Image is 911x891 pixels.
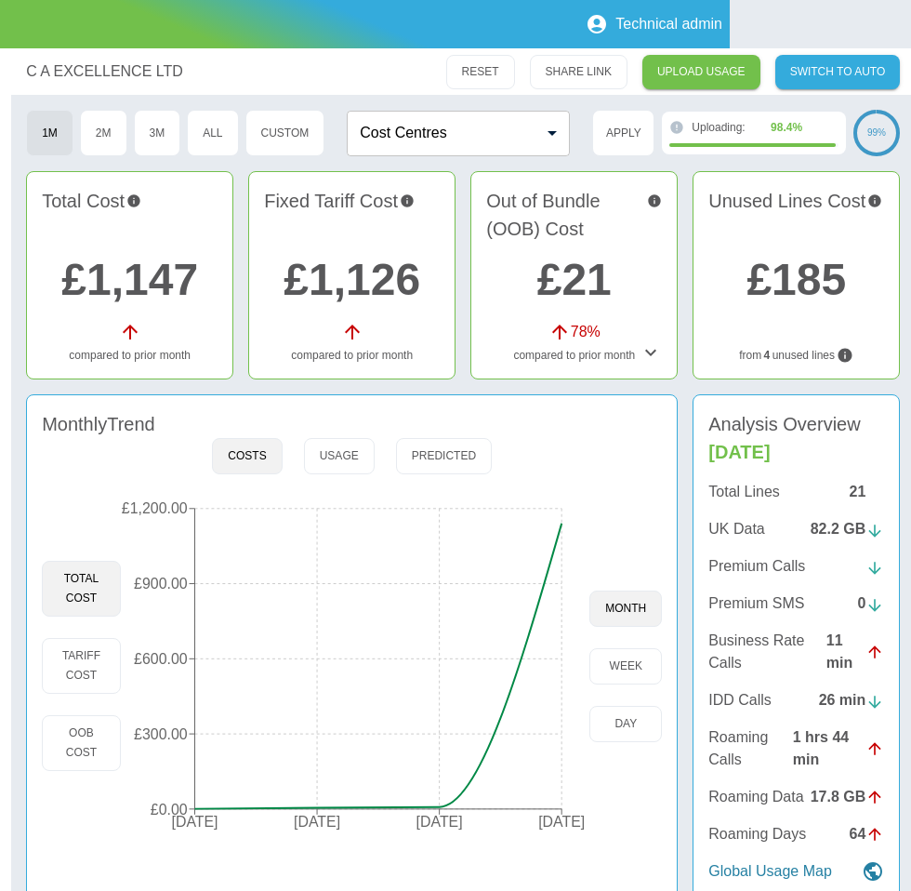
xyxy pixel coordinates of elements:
svg: The information in the dashboard may be incomplete until finished. [669,120,684,135]
p: Business Rate Calls [708,630,826,674]
p: UK Data [708,518,764,540]
p: Premium Calls [708,555,805,578]
h4: Analysis Overview [708,410,884,466]
a: C A EXCELLENCE LTD [26,60,183,83]
button: month [589,591,662,627]
a: IDD Calls26 min [708,689,884,711]
button: Total Cost [42,561,121,617]
h4: Total Cost [42,187,218,243]
button: Predicted [396,438,492,474]
a: Global Usage Map [708,860,884,883]
tspan: [DATE] [538,815,585,831]
tspan: £600.00 [134,651,188,667]
button: Tariff Cost [42,638,121,694]
svg: Potential saving if surplus lines removed at contract renewal [867,187,882,215]
button: Technical admin [578,6,730,43]
div: 82.2 GB [811,518,885,540]
p: IDD Calls [708,689,772,711]
svg: This is the total charges incurred over 1 months [126,187,141,215]
a: Roaming Calls1 hrs 44 min [708,726,884,771]
button: 3M [134,110,181,156]
a: Total Lines21 [708,481,884,503]
p: Global Usage Map [708,860,832,883]
a: UPLOAD USAGE [642,55,760,89]
a: Business Rate Calls11 min [708,630,884,674]
button: All [187,110,238,156]
button: OOB Cost [42,715,121,771]
button: Costs [212,438,282,474]
p: compared to prior month [264,347,440,364]
svg: This is your recurring contracted cost [400,187,415,215]
button: day [589,706,662,742]
tspan: [DATE] [294,815,340,831]
tspan: [DATE] [416,815,463,831]
h4: Out of Bundle (OOB) Cost [486,187,662,243]
a: Roaming Days64 [708,823,884,845]
a: Premium Calls [708,555,884,578]
div: 21 [850,481,885,503]
p: 78 % [571,321,601,343]
button: Usage [304,438,375,474]
div: Uploading: [692,119,838,136]
p: Roaming Data [708,786,803,808]
button: week [589,648,662,685]
button: Apply [592,110,654,156]
h4: Fixed Tariff Cost [264,187,440,243]
text: 99% [867,127,886,138]
tspan: £300.00 [134,726,188,742]
svg: Costs outside of your fixed tariff [647,187,662,215]
svg: Lines not used during your chosen timeframe. If multiple months selected only lines never used co... [837,347,853,364]
a: Premium SMS0 [708,592,884,615]
a: UK Data82.2 GB [708,518,884,540]
div: 0 [857,592,884,615]
div: 64 [850,823,885,845]
p: Roaming Days [708,823,806,845]
h4: Monthly Trend [42,410,155,438]
div: 98.4 % [771,119,802,136]
button: SWITCH TO AUTO [775,55,901,89]
tspan: [DATE] [171,815,218,831]
a: £1,126 [284,255,420,304]
p: Technical admin [615,16,722,33]
div: 17.8 GB [811,786,885,808]
p: from unused lines [708,347,884,364]
h4: Unused Lines Cost [708,187,884,243]
a: £21 [537,255,612,304]
div: 11 min [826,630,884,674]
div: 1 hrs 44 min [793,726,885,771]
tspan: £900.00 [134,576,188,592]
a: £185 [746,255,846,304]
div: 26 min [819,689,885,711]
button: RESET [446,55,515,89]
a: Roaming Data17.8 GB [708,786,884,808]
a: £1,147 [61,255,198,304]
button: 1M [26,110,73,156]
button: Custom [245,110,325,156]
p: compared to prior month [42,347,218,364]
p: Total Lines [708,481,780,503]
b: 4 [764,347,771,364]
tspan: £1,200.00 [122,500,188,516]
button: 2M [80,110,127,156]
button: SHARE LINK [530,55,627,89]
p: Premium SMS [708,592,804,615]
tspan: £0.00 [151,802,188,818]
span: [DATE] [708,442,770,462]
p: Roaming Calls [708,726,792,771]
